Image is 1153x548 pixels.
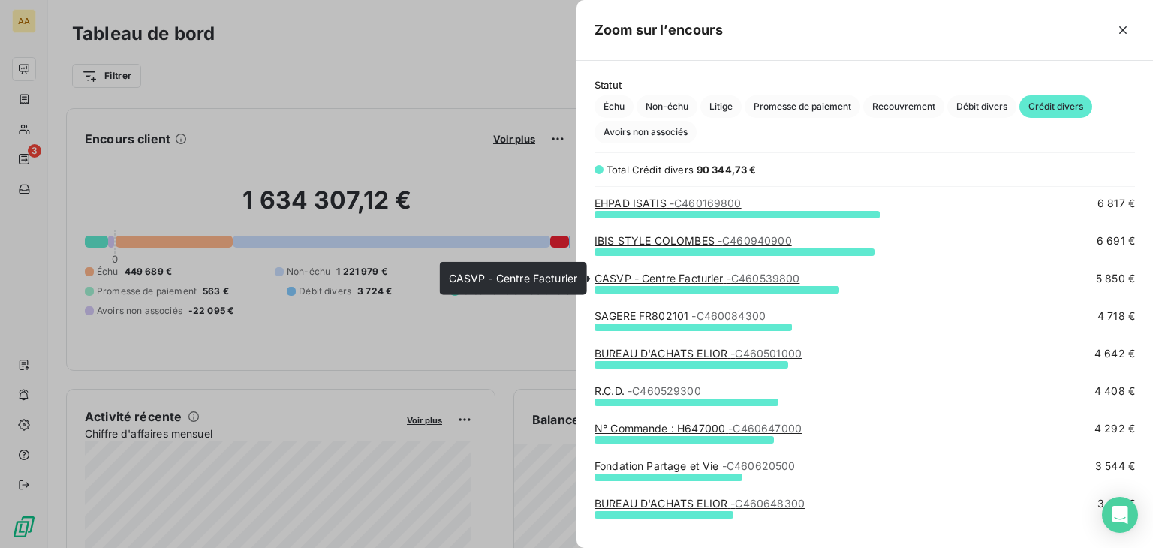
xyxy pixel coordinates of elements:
[728,422,802,435] span: - C460647000
[1094,346,1135,361] span: 4 642 €
[637,95,697,118] button: Non-échu
[718,234,792,247] span: - C460940900
[1094,384,1135,399] span: 4 408 €
[700,95,742,118] button: Litige
[1097,496,1135,511] span: 3 315 €
[595,422,802,435] a: N° Commande : H647000
[595,197,742,209] a: EHPAD ISATIS
[576,196,1153,530] div: grid
[722,459,796,472] span: - C460620500
[595,384,701,397] a: R.C.D.
[745,95,860,118] button: Promesse de paiement
[1097,233,1135,248] span: 6 691 €
[863,95,944,118] button: Recouvrement
[595,347,802,360] a: BUREAU D'ACHATS ELIOR
[691,309,766,322] span: - C460084300
[1094,421,1135,436] span: 4 292 €
[670,197,742,209] span: - C460169800
[449,272,578,285] span: CASVP - Centre Facturier
[947,95,1016,118] button: Débit divers
[727,272,800,285] span: - C460539800
[1096,271,1135,286] span: 5 850 €
[595,234,792,247] a: IBIS STYLE COLOMBES
[595,272,799,285] a: CASVP - Centre Facturier
[628,384,701,397] span: - C460529300
[595,95,634,118] button: Échu
[697,164,757,176] span: 90 344,73 €
[730,347,802,360] span: - C460501000
[607,164,694,176] span: Total Crédit divers
[595,79,1135,91] span: Statut
[595,459,795,472] a: Fondation Partage et Vie
[595,497,805,510] a: BUREAU D'ACHATS ELIOR
[1095,459,1135,474] span: 3 544 €
[1097,309,1135,324] span: 4 718 €
[595,121,697,143] button: Avoirs non associés
[595,20,723,41] h5: Zoom sur l’encours
[595,309,766,322] a: SAGERE FR802101
[1019,95,1092,118] button: Crédit divers
[730,497,805,510] span: - C460648300
[1102,497,1138,533] div: Open Intercom Messenger
[1097,196,1135,211] span: 6 817 €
